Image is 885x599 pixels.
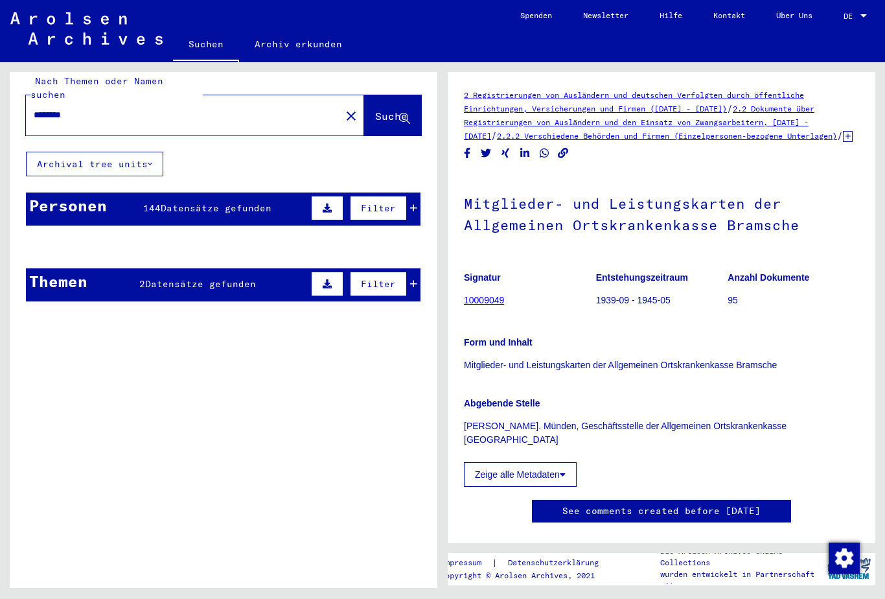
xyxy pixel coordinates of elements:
img: yv_logo.png [825,552,873,585]
p: [PERSON_NAME]. Münden, Geschäftsstelle der Allgemeinen Ortskrankenkasse [GEOGRAPHIC_DATA] [464,419,859,447]
span: / [727,102,733,114]
b: Form und Inhalt [464,337,533,347]
a: Archiv erkunden [239,29,358,60]
span: / [491,130,497,141]
mat-label: Nach Themen oder Namen suchen [30,75,163,100]
p: Copyright © Arolsen Archives, 2021 [441,570,614,581]
p: 95 [728,294,859,307]
b: Signatur [464,272,501,283]
span: Suche [375,110,408,123]
a: Impressum [441,556,492,570]
img: Zustimmung ändern [829,543,860,574]
span: / [837,130,843,141]
a: Datenschutzerklärung [498,556,614,570]
span: Datensätze gefunden [161,202,271,214]
a: 10009049 [464,295,504,305]
p: Mitglieder- und Leistungskarten der Allgemeinen Ortskrankenkasse Bramsche [464,358,859,372]
span: DE [844,12,858,21]
button: Zeige alle Metadaten [464,462,577,487]
mat-icon: close [343,108,359,124]
button: Filter [350,196,407,220]
button: Archival tree units [26,152,163,176]
p: wurden entwickelt in Partnerschaft mit [660,569,822,592]
button: Share on Facebook [461,145,474,161]
p: 1939-09 - 1945-05 [596,294,728,307]
button: Clear [338,102,364,128]
button: Copy link [557,145,570,161]
span: Filter [361,278,396,290]
p: Die Arolsen Archives Online-Collections [660,545,822,569]
a: Suchen [173,29,239,62]
h1: Mitglieder- und Leistungskarten der Allgemeinen Ortskrankenkasse Bramsche [464,174,859,252]
button: Share on WhatsApp [538,145,551,161]
b: Entstehungszeitraum [596,272,688,283]
b: Abgebende Stelle [464,398,540,408]
b: Anzahl Dokumente [728,272,809,283]
button: Suche [364,95,421,135]
a: 2 Registrierungen von Ausländern und deutschen Verfolgten durch öffentliche Einrichtungen, Versic... [464,90,804,113]
span: Filter [361,202,396,214]
a: 2.2 Dokumente über Registrierungen von Ausländern und den Einsatz von Zwangsarbeitern, [DATE] - [... [464,104,814,141]
button: Share on LinkedIn [518,145,532,161]
button: Share on Xing [499,145,512,161]
div: | [441,556,614,570]
button: Share on Twitter [479,145,493,161]
a: 2.2.2 Verschiedene Behörden und Firmen (Einzelpersonen-bezogene Unterlagen) [497,131,837,141]
img: Arolsen_neg.svg [10,12,163,45]
button: Filter [350,272,407,296]
div: Personen [29,194,107,217]
span: 144 [143,202,161,214]
a: See comments created before [DATE] [562,504,761,518]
